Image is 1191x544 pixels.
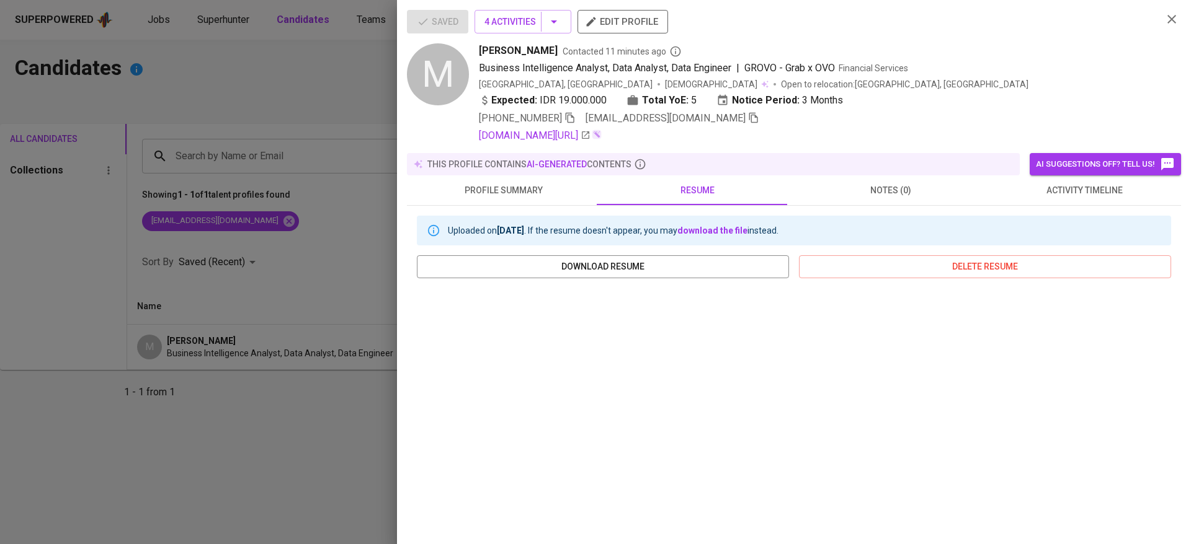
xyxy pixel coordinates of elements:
span: edit profile [587,14,658,30]
div: M [407,43,469,105]
span: 5 [691,93,697,108]
div: IDR 19.000.000 [479,93,607,108]
b: Total YoE: [642,93,689,108]
span: AI suggestions off? Tell us! [1036,157,1175,172]
b: Notice Period: [732,93,800,108]
span: Contacted 11 minutes ago [563,45,682,58]
b: [DATE] [497,226,524,235]
span: [PHONE_NUMBER] [479,112,562,124]
div: 3 Months [716,93,843,108]
span: activity timeline [995,183,1174,198]
button: edit profile [578,10,668,33]
svg: By Batam recruiter [669,45,682,58]
img: magic_wand.svg [592,129,602,139]
span: resume [608,183,787,198]
a: download the file [677,226,747,235]
span: [EMAIL_ADDRESS][DOMAIN_NAME] [586,112,746,124]
button: AI suggestions off? Tell us! [1030,153,1181,175]
span: delete resume [809,259,1161,274]
button: delete resume [799,255,1171,278]
span: [DEMOGRAPHIC_DATA] [665,78,759,90]
span: [PERSON_NAME] [479,43,558,58]
span: | [736,61,739,76]
span: profile summary [414,183,593,198]
button: 4 Activities [475,10,571,33]
span: download resume [427,259,779,274]
a: [DOMAIN_NAME][URL] [479,128,591,143]
p: this profile contains contents [427,158,631,170]
button: download resume [417,255,789,278]
span: 4 Activities [484,14,561,30]
a: edit profile [578,16,668,26]
span: Financial Services [839,63,908,73]
span: notes (0) [801,183,980,198]
div: [GEOGRAPHIC_DATA], [GEOGRAPHIC_DATA] [479,78,653,90]
span: AI-generated [527,159,587,169]
p: Open to relocation : [GEOGRAPHIC_DATA], [GEOGRAPHIC_DATA] [781,78,1028,90]
span: Business Intelligence Analyst, Data Analyst, Data Engineer [479,62,731,74]
b: Expected: [491,93,537,108]
div: Uploaded on . If the resume doesn't appear, you may instead. [448,219,778,242]
span: GROVO - Grab x OVO [744,62,835,74]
